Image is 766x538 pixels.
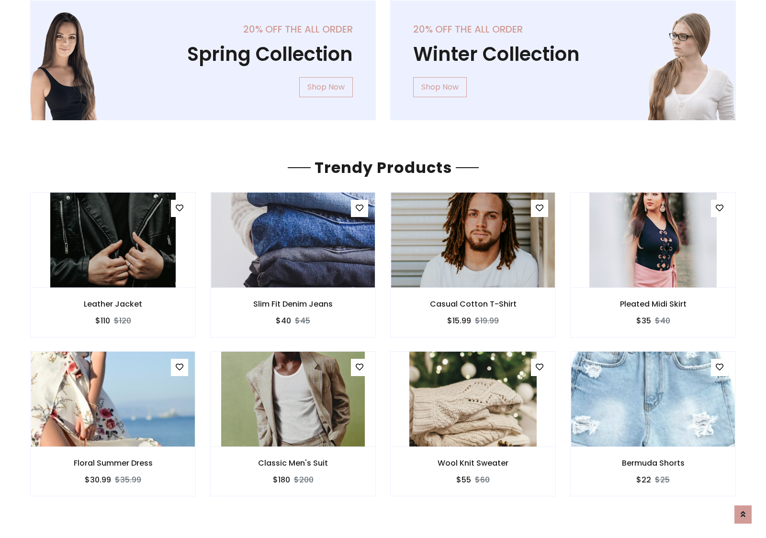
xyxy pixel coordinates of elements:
[636,475,651,484] h6: $22
[299,77,353,97] a: Shop Now
[95,316,110,325] h6: $110
[276,316,291,325] h6: $40
[413,23,713,35] h5: 20% off the all order
[53,43,353,66] h1: Spring Collection
[311,157,456,178] span: Trendy Products
[456,475,471,484] h6: $55
[53,23,353,35] h5: 20% off the all order
[636,316,651,325] h6: $35
[447,316,471,325] h6: $15.99
[31,458,195,468] h6: Floral Summer Dress
[655,474,670,485] del: $25
[294,474,314,485] del: $200
[114,315,131,326] del: $120
[115,474,141,485] del: $35.99
[295,315,310,326] del: $45
[85,475,111,484] h6: $30.99
[391,458,555,468] h6: Wool Knit Sweater
[211,458,375,468] h6: Classic Men's Suit
[475,474,490,485] del: $60
[571,299,735,309] h6: Pleated Midi Skirt
[273,475,290,484] h6: $180
[391,299,555,309] h6: Casual Cotton T-Shirt
[211,299,375,309] h6: Slim Fit Denim Jeans
[31,299,195,309] h6: Leather Jacket
[413,77,467,97] a: Shop Now
[655,315,670,326] del: $40
[571,458,735,468] h6: Bermuda Shorts
[475,315,499,326] del: $19.99
[413,43,713,66] h1: Winter Collection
